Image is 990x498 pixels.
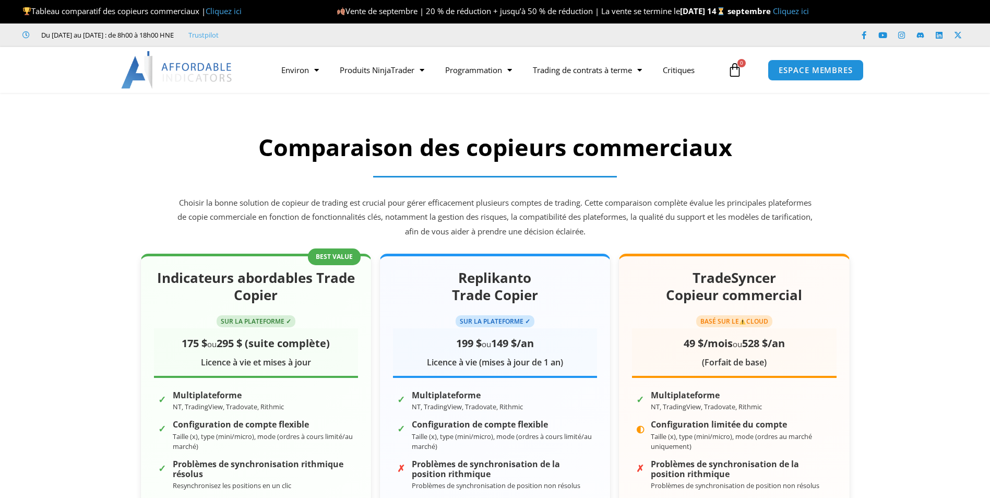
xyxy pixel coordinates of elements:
a: ESPACE MEMBRES [768,60,864,81]
h2: Indicateurs abordables Trade Copier [154,269,358,305]
small: NT, TradingView, Tradovate, Rithmic [651,402,762,411]
strong: Problèmes de synchronisation de la position rithmique [412,459,593,479]
span: ESPACE MEMBRES [779,66,853,74]
span: 175 $ [182,336,207,350]
span: ✓ [397,420,407,430]
span: ✓ [158,460,168,469]
small: NT, TradingView, Tradovate, Rithmic [173,402,284,411]
span: 149 $/an [491,336,534,350]
a: Produits NinjaTrader [329,58,435,82]
div: Licence à vie (mises à jour de 1 an) [393,355,597,371]
span: 49 $/mois [684,336,733,350]
font: Programmation [445,65,502,75]
nav: Menu [271,58,725,82]
span: SUR LA PLATEFORME ✓ [456,315,534,327]
small: Taille (x), type (mini/micro), mode (ordres à cours limité/au marché) [173,432,353,451]
h2: TradeSyncer Copieur commercial [632,269,836,305]
small: NT, TradingView, Tradovate, Rithmic [412,402,523,411]
a: Trading de contrats à terme [522,58,652,82]
a: 0 [712,55,758,85]
div: Licence à vie et mises à jour [154,355,358,371]
strong: [DATE] 14 septembre [680,6,771,16]
font: Trading de contrats à terme [533,65,632,75]
div: (Forfait de base) [632,355,836,371]
strong: Problèmes de synchronisation rithmique résolus [173,459,354,479]
img: ⏳ [717,7,725,15]
span: ✓ [158,391,168,400]
span: Tableau comparatif des copieurs commerciaux | [22,6,242,16]
a: Critiques [652,58,705,82]
div: ou [393,334,597,353]
span: ✗ [636,460,646,469]
strong: Multiplateforme [173,390,284,400]
img: 🏆 [23,7,31,15]
div: ou [154,334,358,353]
strong: Configuration de compte flexible [412,420,593,430]
span: 528 $/an [742,336,785,350]
img: LogoAI | Affordable Indicators – NinjaTrader [121,51,233,89]
small: Resynchronisez les positions en un clic [173,481,291,490]
a: Cliquez ici [206,6,242,16]
font: Vente de septembre | 20 % de réduction + jusqu’à 50 % de réduction | La vente se termine le [345,6,680,16]
strong: Problèmes de synchronisation de la position rithmique [651,459,832,479]
h2: Replikanto Trade Copier [393,269,597,305]
font: Produits NinjaTrader [340,65,414,75]
small: Problèmes de synchronisation de position non résolus [651,481,819,490]
strong: Multiplateforme [651,390,762,400]
small: Taille (x), type (mini/micro), mode (ordres au marché uniquement) [651,432,812,451]
span: ✓ [397,391,407,400]
strong: Configuration de compte flexible [173,420,354,430]
span: Du [DATE] au [DATE] : de 8h00 à 18h00 HNE [39,29,174,41]
span: ✓ [158,420,168,430]
p: Choisir la bonne solution de copieur de trading est crucial pour gérer efficacement plusieurs com... [174,196,816,240]
h2: Comparaison des copieurs commerciaux [174,132,816,163]
a: Cliquez ici [773,6,809,16]
div: ou [632,334,836,353]
span: ◐ [636,420,646,430]
a: Programmation [435,58,522,82]
a: Trustpilot [188,29,219,41]
img: ⚠ [739,318,746,325]
a: Environ [271,58,329,82]
small: Taille (x), type (mini/micro), mode (ordres à cours limité/au marché) [412,432,592,451]
span: 295 $ (suite complète) [217,336,330,350]
font: Environ [281,65,309,75]
img: 🍂 [337,7,345,15]
span: BASÉ SUR LE CLOUD [696,315,772,327]
strong: Multiplateforme [412,390,523,400]
span: SUR LA PLATEFORME ✓ [217,315,295,327]
span: 0 [737,59,746,67]
span: ✓ [636,391,646,400]
span: 199 $ [456,336,482,350]
strong: Configuration limitée du compte [651,420,832,430]
small: Problèmes de synchronisation de position non résolus [412,481,580,490]
span: ✗ [397,460,407,469]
